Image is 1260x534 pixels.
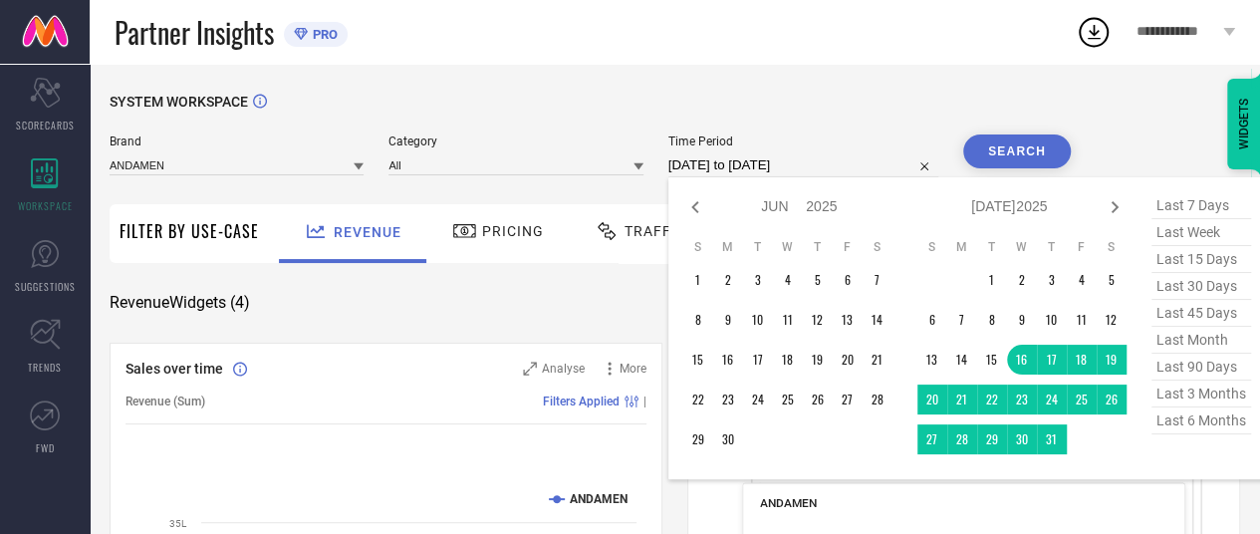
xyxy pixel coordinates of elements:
td: Mon Jun 16 2025 [713,345,743,375]
span: Brand [110,134,364,148]
td: Thu Jul 10 2025 [1037,305,1067,335]
td: Sat Jun 28 2025 [863,385,892,414]
td: Wed Jun 25 2025 [773,385,803,414]
td: Sat Jul 05 2025 [1097,265,1127,295]
td: Tue Jul 15 2025 [977,345,1007,375]
td: Wed Jun 18 2025 [773,345,803,375]
td: Sun Jun 22 2025 [683,385,713,414]
td: Tue Jul 08 2025 [977,305,1007,335]
div: Next month [1103,195,1127,219]
td: Tue Jun 10 2025 [743,305,773,335]
th: Tuesday [977,239,1007,255]
td: Sun Jun 01 2025 [683,265,713,295]
span: last 30 days [1151,273,1251,300]
text: ANDAMEN [570,492,628,506]
td: Sun Jul 27 2025 [917,424,947,454]
th: Friday [1067,239,1097,255]
td: Thu Jun 19 2025 [803,345,833,375]
svg: Zoom [523,362,537,376]
td: Fri Jun 27 2025 [833,385,863,414]
span: Sales over time [126,361,223,377]
td: Mon Jul 28 2025 [947,424,977,454]
td: Sat Jun 21 2025 [863,345,892,375]
span: Filter By Use-Case [120,219,259,243]
td: Mon Jun 09 2025 [713,305,743,335]
span: last 15 days [1151,246,1251,273]
span: last 7 days [1151,192,1251,219]
span: Category [388,134,642,148]
span: Filters Applied [543,395,620,408]
span: Time Period [668,134,938,148]
td: Tue Jun 03 2025 [743,265,773,295]
td: Mon Jul 14 2025 [947,345,977,375]
span: last 45 days [1151,300,1251,327]
td: Thu Jul 31 2025 [1037,424,1067,454]
td: Tue Jun 24 2025 [743,385,773,414]
th: Tuesday [743,239,773,255]
th: Sunday [683,239,713,255]
td: Sat Jul 26 2025 [1097,385,1127,414]
td: Sat Jul 12 2025 [1097,305,1127,335]
td: Sun Jul 06 2025 [917,305,947,335]
span: Pricing [482,223,544,239]
td: Tue Jul 01 2025 [977,265,1007,295]
span: Traffic [625,223,686,239]
span: last 90 days [1151,354,1251,381]
span: More [620,362,646,376]
td: Sat Jun 07 2025 [863,265,892,295]
td: Sun Jul 13 2025 [917,345,947,375]
td: Mon Jun 02 2025 [713,265,743,295]
td: Wed Jul 30 2025 [1007,424,1037,454]
span: Partner Insights [115,12,274,53]
td: Wed Jun 04 2025 [773,265,803,295]
td: Sat Jun 14 2025 [863,305,892,335]
th: Monday [947,239,977,255]
td: Fri Jul 25 2025 [1067,385,1097,414]
th: Saturday [1097,239,1127,255]
span: SUGGESTIONS [15,279,76,294]
td: Thu Jul 03 2025 [1037,265,1067,295]
td: Tue Jun 17 2025 [743,345,773,375]
td: Fri Jul 04 2025 [1067,265,1097,295]
td: Thu Jun 26 2025 [803,385,833,414]
td: Sun Jun 08 2025 [683,305,713,335]
td: Wed Jun 11 2025 [773,305,803,335]
span: ANDAMEN [760,496,817,510]
th: Wednesday [773,239,803,255]
td: Fri Jun 20 2025 [833,345,863,375]
td: Mon Jul 21 2025 [947,385,977,414]
span: last 3 months [1151,381,1251,407]
span: | [643,395,646,408]
span: SYSTEM WORKSPACE [110,94,248,110]
td: Wed Jul 23 2025 [1007,385,1037,414]
th: Monday [713,239,743,255]
th: Friday [833,239,863,255]
td: Sun Jun 29 2025 [683,424,713,454]
td: Sun Jul 20 2025 [917,385,947,414]
td: Thu Jun 05 2025 [803,265,833,295]
span: Revenue Widgets ( 4 ) [110,293,250,313]
td: Fri Jul 11 2025 [1067,305,1097,335]
span: SCORECARDS [16,118,75,133]
span: PRO [308,27,338,42]
td: Fri Jun 13 2025 [833,305,863,335]
td: Tue Jul 29 2025 [977,424,1007,454]
th: Saturday [863,239,892,255]
td: Wed Jul 02 2025 [1007,265,1037,295]
td: Mon Jun 23 2025 [713,385,743,414]
th: Thursday [803,239,833,255]
input: Select time period [668,153,938,177]
td: Sun Jun 15 2025 [683,345,713,375]
td: Wed Jul 09 2025 [1007,305,1037,335]
span: Revenue (Sum) [126,395,205,408]
td: Mon Jun 30 2025 [713,424,743,454]
td: Thu Jul 24 2025 [1037,385,1067,414]
td: Thu Jul 17 2025 [1037,345,1067,375]
button: Search [963,134,1071,168]
span: TRENDS [28,360,62,375]
td: Wed Jul 16 2025 [1007,345,1037,375]
td: Sat Jul 19 2025 [1097,345,1127,375]
span: last week [1151,219,1251,246]
span: Analyse [542,362,585,376]
span: last 6 months [1151,407,1251,434]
